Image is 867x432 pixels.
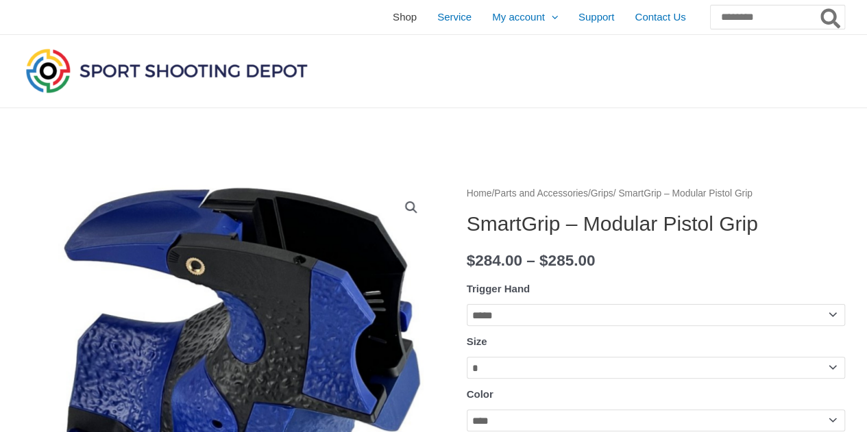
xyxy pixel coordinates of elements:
[539,252,595,269] bdi: 285.00
[467,185,845,203] nav: Breadcrumb
[591,188,613,199] a: Grips
[399,195,424,220] a: View full-screen image gallery
[467,388,493,400] label: Color
[467,212,845,236] h1: SmartGrip – Modular Pistol Grip
[494,188,588,199] a: Parts and Accessories
[467,188,492,199] a: Home
[818,5,844,29] button: Search
[467,252,522,269] bdi: 284.00
[539,252,548,269] span: $
[526,252,535,269] span: –
[467,283,530,294] label: Trigger Hand
[467,335,487,347] label: Size
[23,45,310,96] img: Sport Shooting Depot
[467,252,476,269] span: $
